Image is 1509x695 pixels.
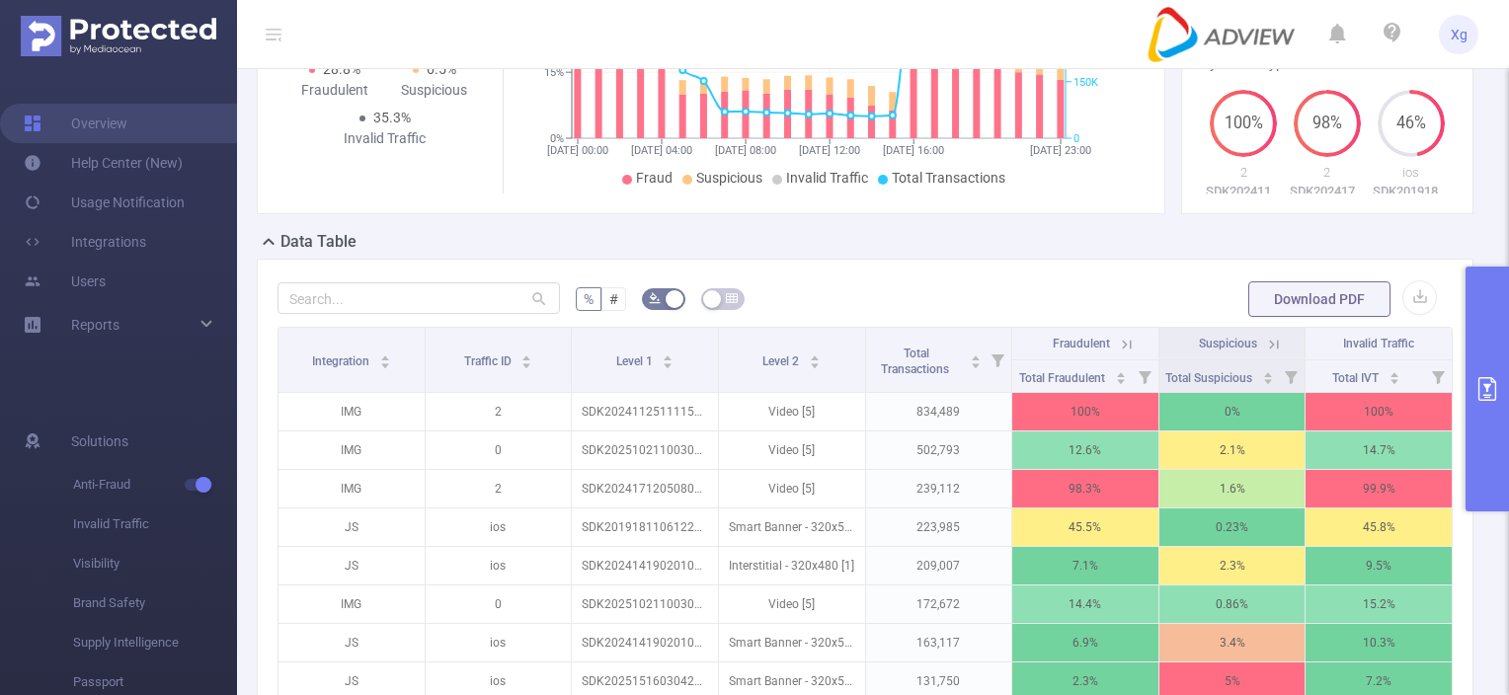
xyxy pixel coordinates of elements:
i: icon: caret-down [1115,376,1126,382]
p: ios [1369,163,1453,183]
span: Anti-Fraud [73,465,237,504]
p: 2.1% [1159,431,1306,469]
span: Visibility [73,544,237,583]
p: IMG [278,431,425,469]
p: 14.4% [1012,585,1158,623]
i: icon: caret-up [810,352,821,358]
div: Sort [662,352,674,364]
p: 98.3% [1012,470,1158,507]
p: ios [426,508,572,546]
p: JS [278,624,425,661]
span: Level 1 [616,354,656,368]
p: 209,007 [866,547,1012,584]
span: Invalid Traffic [73,504,237,544]
p: 834,489 [866,393,1012,430]
p: 163,117 [866,624,1012,661]
p: 9.5% [1306,547,1452,584]
p: SDK20241419020101vsp8u0y4dp7bqf1 [572,624,718,661]
p: 0 [426,585,572,623]
div: Sort [970,352,982,364]
span: % [584,291,594,307]
p: SDK202510211003097k4b8bd81fh0iw0 [572,431,718,469]
p: 7.1% [1012,547,1158,584]
span: Total IVT [1332,371,1382,385]
span: Invalid Traffic [786,170,868,186]
p: 99.9% [1306,470,1452,507]
p: SDK2024171205080537v5dr8ej81hbe5 [1286,182,1370,201]
span: Integration [312,354,372,368]
span: 6.5% [427,61,456,77]
p: 10.3% [1306,624,1452,661]
a: Usage Notification [24,183,185,222]
a: Reports [71,305,119,345]
span: Total Transactions [892,170,1005,186]
p: Smart Banner - 320x50 [0] [719,508,865,546]
p: SDK20251021100302ytwiya4hooryady [572,585,718,623]
span: Reports [71,317,119,333]
i: icon: table [726,292,738,304]
p: 0.23% [1159,508,1306,546]
button: Download PDF [1248,281,1390,317]
span: Suspicious [696,170,762,186]
p: Video [5] [719,431,865,469]
span: Fraud [636,170,673,186]
i: icon: caret-up [1115,369,1126,375]
p: IMG [278,393,425,430]
a: Integrations [24,222,146,262]
div: Suspicious [385,80,485,101]
p: 223,985 [866,508,1012,546]
div: Sort [1115,369,1127,381]
p: IMG [278,470,425,507]
tspan: 15% [544,66,564,79]
p: 2.3% [1159,547,1306,584]
p: 45.5% [1012,508,1158,546]
p: 15.2% [1306,585,1452,623]
i: icon: caret-down [521,360,532,366]
tspan: 150K [1073,76,1098,89]
div: Sort [1389,369,1400,381]
p: 3.4% [1159,624,1306,661]
p: 2 [426,393,572,430]
span: Brand Safety [73,583,237,623]
i: icon: caret-down [971,360,982,366]
input: Search... [278,282,560,314]
p: 502,793 [866,431,1012,469]
div: Sort [379,352,391,364]
span: Xg [1451,15,1468,54]
tspan: [DATE] 16:00 [883,144,944,157]
p: SDK20241125111157euijkedccjrky63 [1202,182,1286,201]
i: icon: caret-down [1262,376,1273,382]
span: 35.3% [373,110,411,125]
p: 1.6% [1159,470,1306,507]
span: Solutions [71,422,128,461]
i: icon: caret-up [663,352,674,358]
p: SDK20241125111157euijkedccjrky63 [572,393,718,430]
p: 0 [426,431,572,469]
p: Video [5] [719,470,865,507]
div: Fraudulent [285,80,385,101]
p: JS [278,547,425,584]
i: icon: caret-down [379,360,390,366]
img: Protected Media [21,16,216,56]
p: SDK20191811061225glpgaku0pgvq7an [1369,182,1453,201]
i: Filter menu [1277,360,1305,392]
p: JS [278,508,425,546]
i: icon: caret-up [1262,369,1273,375]
a: Overview [24,104,127,143]
p: IMG [278,585,425,623]
div: Sort [1262,369,1274,381]
span: Total Transactions [881,347,952,376]
tspan: 0% [550,132,564,145]
span: Fraudulent [1053,337,1110,350]
tspan: 0 [1073,132,1079,145]
tspan: [DATE] 08:00 [715,144,776,157]
span: Supply Intelligence [73,623,237,662]
i: Filter menu [1131,360,1158,392]
i: icon: caret-down [1390,376,1400,382]
i: icon: bg-colors [649,292,661,304]
p: 100% [1012,393,1158,430]
p: SDK2024171205080537v5dr8ej81hbe5 [572,470,718,507]
p: Video [5] [719,585,865,623]
i: icon: caret-down [810,360,821,366]
span: 46% [1378,116,1445,131]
